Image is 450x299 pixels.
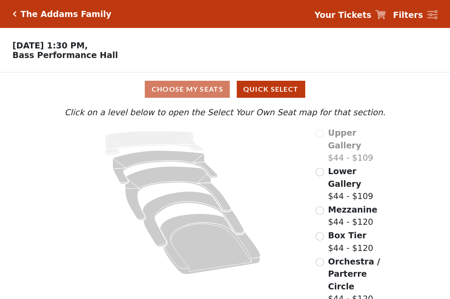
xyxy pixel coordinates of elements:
[105,131,205,155] path: Upper Gallery - Seats Available: 0
[113,151,218,184] path: Lower Gallery - Seats Available: 211
[328,127,388,164] label: $44 - $109
[393,9,437,21] a: Filters
[328,230,366,240] span: Box Tier
[20,9,111,19] h5: The Addams Family
[328,203,377,228] label: $44 - $120
[328,166,361,189] span: Lower Gallery
[13,11,17,17] a: Click here to go back to filters
[328,257,380,291] span: Orchestra / Parterre Circle
[393,10,423,20] strong: Filters
[237,81,305,98] button: Quick Select
[314,9,386,21] a: Your Tickets
[314,10,372,20] strong: Your Tickets
[328,229,373,254] label: $44 - $120
[160,214,261,275] path: Orchestra / Parterre Circle - Seats Available: 88
[328,205,377,214] span: Mezzanine
[328,128,361,150] span: Upper Gallery
[62,106,388,119] p: Click on a level below to open the Select Your Own Seat map for that section.
[328,165,388,203] label: $44 - $109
